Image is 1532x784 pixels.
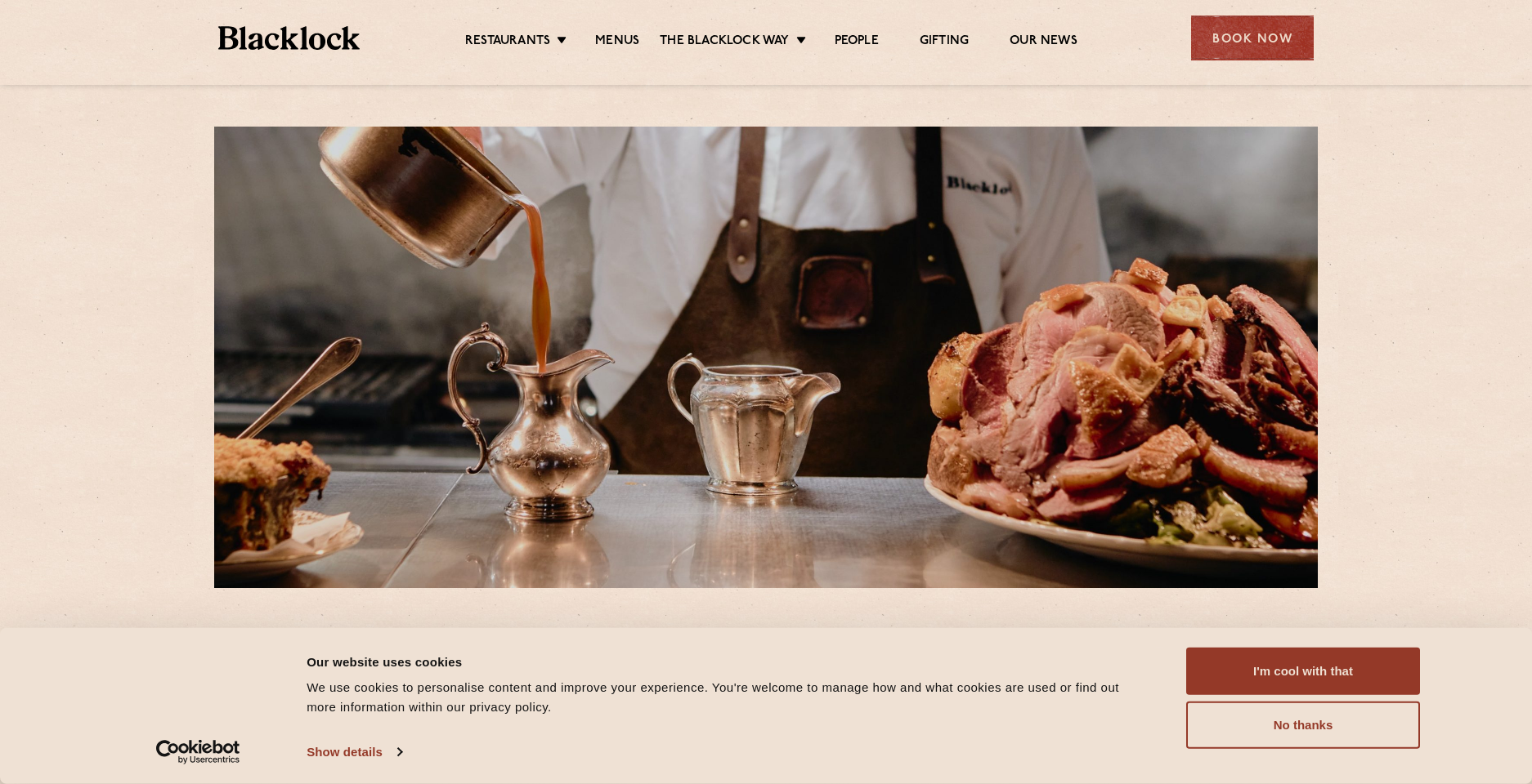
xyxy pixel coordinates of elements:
[307,652,1149,671] div: Our website uses cookies
[920,33,969,51] a: Gifting
[660,33,789,51] a: The Blacklock Way
[218,26,360,50] img: BL_Textured_Logo-footer-cropped.svg
[595,33,639,51] a: Menus
[1010,33,1077,51] a: Our News
[835,33,879,51] a: People
[127,740,270,764] a: Usercentrics Cookiebot - opens in a new window
[1186,648,1420,695] button: I'm cool with that
[1191,16,1314,60] div: Book Now
[307,678,1149,717] div: We use cookies to personalise content and improve your experience. You're welcome to manage how a...
[307,740,401,764] a: Show details
[1186,702,1420,749] button: No thanks
[465,33,550,51] a: Restaurants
